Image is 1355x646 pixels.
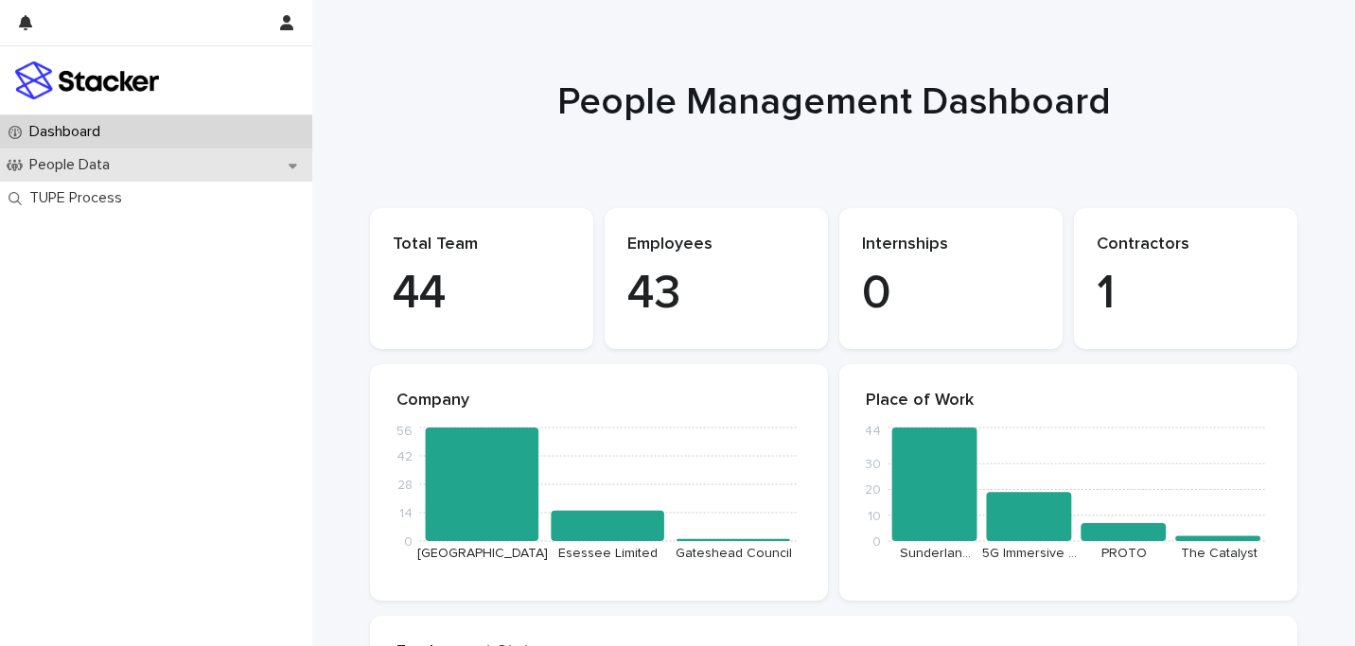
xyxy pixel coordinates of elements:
text: 5G Immersive … [982,547,1077,560]
p: 44 [393,266,571,323]
tspan: 20 [865,483,881,497]
tspan: 14 [399,507,413,520]
tspan: 44 [864,425,881,438]
text: Sunderlan… [900,547,971,560]
text: Esessee Limited [558,547,658,560]
h1: People Management Dashboard [370,79,1297,125]
p: Total Team [393,235,571,255]
p: 0 [862,266,1040,323]
img: stacker-logo-colour.png [15,61,159,99]
tspan: 42 [396,450,413,463]
p: Dashboard [22,123,115,141]
p: Contractors [1097,235,1275,255]
p: Employees [627,235,805,255]
text: The Catalyst [1181,547,1258,560]
tspan: 56 [396,425,413,438]
text: Gateshead Council [676,547,792,560]
p: Internships [862,235,1040,255]
tspan: 0 [404,535,413,549]
p: People Data [22,156,125,174]
p: 1 [1097,266,1275,323]
tspan: 30 [865,458,881,471]
p: Company [396,391,801,411]
tspan: 10 [868,509,881,522]
text: [GEOGRAPHIC_DATA] [417,547,548,560]
text: PROTO [1101,547,1147,560]
tspan: 0 [872,535,881,549]
p: TUPE Process [22,189,137,207]
p: Place of Work [866,391,1271,411]
tspan: 28 [397,479,413,492]
p: 43 [627,266,805,323]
